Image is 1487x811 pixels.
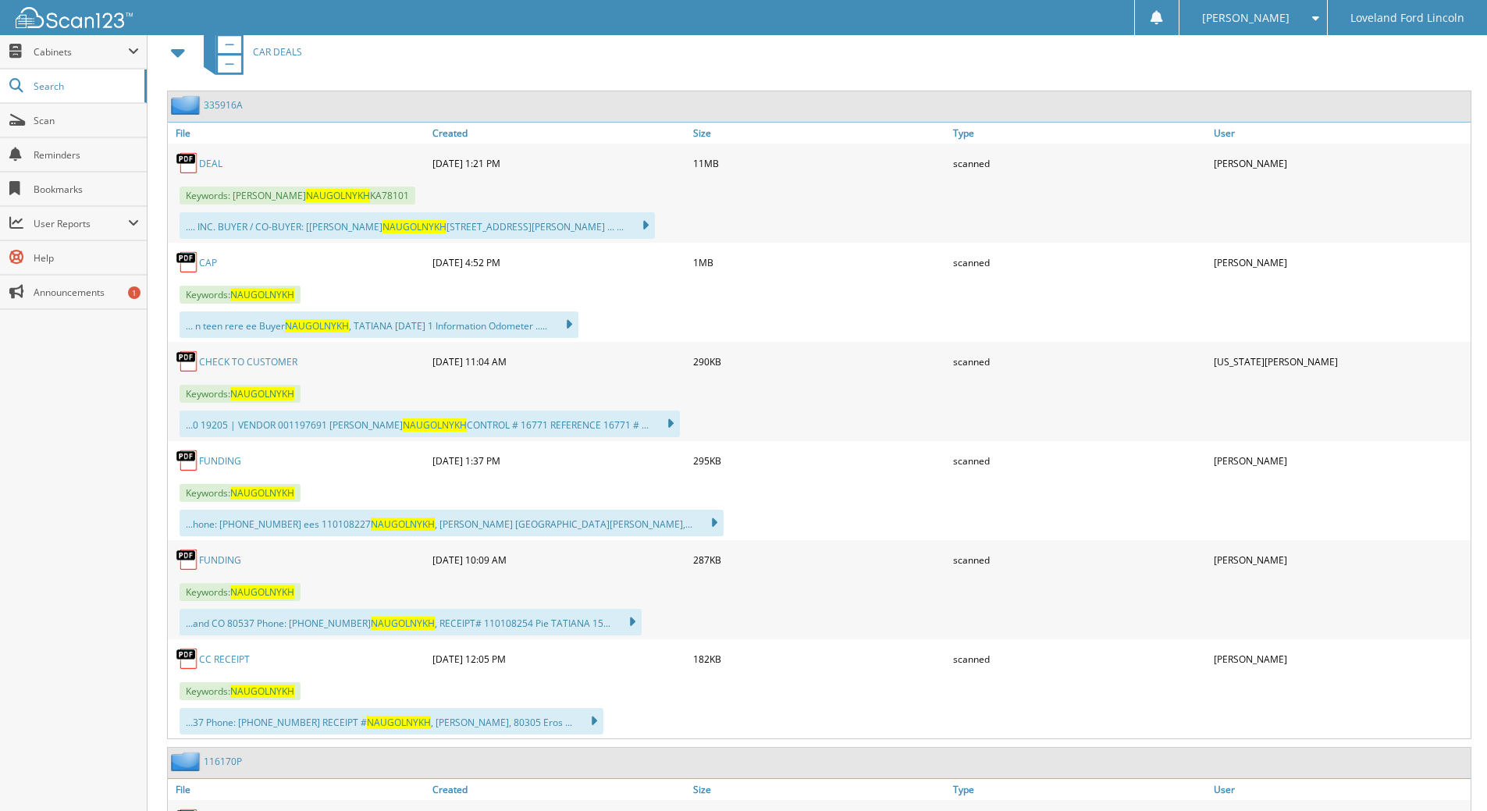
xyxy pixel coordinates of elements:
img: PDF.png [176,151,199,175]
span: Reminders [34,148,139,162]
a: 335916A [204,98,243,112]
span: Announcements [34,286,139,299]
a: Created [429,779,689,800]
span: Help [34,251,139,265]
span: User Reports [34,217,128,230]
div: [PERSON_NAME] [1210,544,1471,575]
div: 295KB [689,445,950,476]
a: Type [949,123,1210,144]
span: [PERSON_NAME] [1202,13,1290,23]
div: .... INC. BUYER / CO-BUYER: [[PERSON_NAME] [STREET_ADDRESS][PERSON_NAME] ... ... [180,212,655,239]
span: NAUGOLNYKH [285,319,349,333]
a: Created [429,123,689,144]
img: PDF.png [176,548,199,571]
span: NAUGOLNYKH [230,486,294,500]
span: NAUGOLNYKH [371,518,435,531]
span: Keywords: [180,484,301,502]
span: NAUGOLNYKH [230,585,294,599]
span: Loveland Ford Lincoln [1350,13,1464,23]
span: Keywords: [180,385,301,403]
div: [DATE] 1:37 PM [429,445,689,476]
a: File [168,123,429,144]
div: [PERSON_NAME] [1210,643,1471,674]
div: scanned [949,544,1210,575]
span: Search [34,80,137,93]
span: CAR DEALS [253,45,302,59]
a: DEAL [199,157,222,170]
div: 1MB [689,247,950,278]
div: scanned [949,346,1210,377]
a: CAP [199,256,217,269]
div: scanned [949,643,1210,674]
img: folder2.png [171,752,204,771]
span: Keywords: [180,286,301,304]
div: [PERSON_NAME] [1210,247,1471,278]
div: [DATE] 1:21 PM [429,148,689,179]
div: ...and CO 80537 Phone: [PHONE_NUMBER] , RECEIPT# 110108254 Pie TATIANA 15... [180,609,642,635]
img: PDF.png [176,449,199,472]
img: PDF.png [176,251,199,274]
span: Keywords: [PERSON_NAME] KA78101 [180,187,415,205]
div: ...37 Phone: [PHONE_NUMBER] RECEIPT # , [PERSON_NAME], 80305 Eros ... [180,708,603,735]
span: NAUGOLNYKH [403,418,467,432]
div: 290KB [689,346,950,377]
a: FUNDING [199,553,241,567]
div: 182KB [689,643,950,674]
div: ...0 19205 | VENDOR 001197691 [PERSON_NAME] CONTROL # 16771 REFERENCE 16771 # ... [180,411,680,437]
span: NAUGOLNYKH [230,288,294,301]
span: NAUGOLNYKH [306,189,370,202]
div: [PERSON_NAME] [1210,445,1471,476]
a: FUNDING [199,454,241,468]
div: [DATE] 12:05 PM [429,643,689,674]
span: Keywords: [180,583,301,601]
a: 116170P [204,755,242,768]
a: Type [949,779,1210,800]
div: [DATE] 11:04 AM [429,346,689,377]
a: File [168,779,429,800]
div: [DATE] 10:09 AM [429,544,689,575]
span: NAUGOLNYKH [230,387,294,400]
div: scanned [949,148,1210,179]
img: PDF.png [176,350,199,373]
a: CAR DEALS [194,21,302,83]
div: scanned [949,445,1210,476]
a: Size [689,779,950,800]
span: NAUGOLNYKH [371,617,435,630]
img: scan123-logo-white.svg [16,7,133,28]
span: Bookmarks [34,183,139,196]
div: [DATE] 4:52 PM [429,247,689,278]
div: ... n teen rere ee Buyer , TATIANA [DATE] 1 Information Odometer ..... [180,311,578,338]
img: PDF.png [176,647,199,670]
div: scanned [949,247,1210,278]
a: Size [689,123,950,144]
span: NAUGOLNYKH [382,220,446,233]
a: User [1210,779,1471,800]
div: 11MB [689,148,950,179]
div: 287KB [689,544,950,575]
span: NAUGOLNYKH [367,716,431,729]
div: ...hone: [PHONE_NUMBER] ees 110108227 , [PERSON_NAME] [GEOGRAPHIC_DATA][PERSON_NAME],... [180,510,724,536]
span: NAUGOLNYKH [230,685,294,698]
a: CHECK TO CUSTOMER [199,355,297,368]
a: CC RECEIPT [199,653,250,666]
div: [US_STATE][PERSON_NAME] [1210,346,1471,377]
img: folder2.png [171,95,204,115]
a: User [1210,123,1471,144]
span: Scan [34,114,139,127]
div: 1 [128,286,141,299]
span: Cabinets [34,45,128,59]
div: [PERSON_NAME] [1210,148,1471,179]
span: Keywords: [180,682,301,700]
